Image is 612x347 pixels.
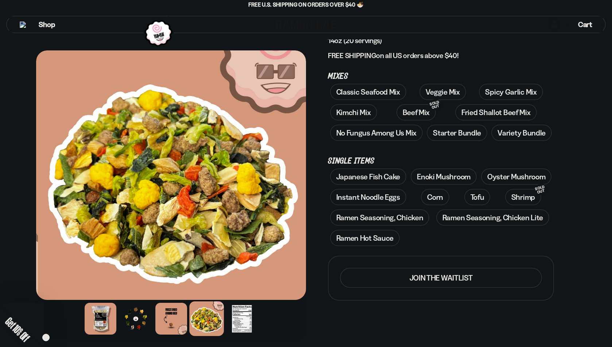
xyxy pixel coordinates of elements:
[330,230,400,246] a: Ramen Hot Sauce
[330,104,377,121] a: Kimchi Mix
[330,209,430,226] a: Ramen Seasoning, Chicken
[39,19,55,30] a: Shop
[491,125,552,141] a: Variety Bundle
[427,125,487,141] a: Starter Bundle
[421,189,449,205] a: Corn
[567,16,603,33] a: Cart
[419,84,466,100] a: Veggie Mix
[532,183,549,197] div: SOLD OUT
[479,84,543,100] a: Spicy Garlic Mix
[411,168,477,185] a: Enoki Mushroom
[328,51,376,60] strong: FREE SHIPPING
[328,158,554,165] p: Single Items
[455,104,537,121] a: Fried Shallot Beef Mix
[410,274,473,282] span: Join the waitlist
[464,189,491,205] a: Tofu
[330,189,406,205] a: Instant Noodle Eggs
[340,268,542,288] button: Join the waitlist
[328,36,554,45] p: 14oz (20 servings)
[39,20,55,30] span: Shop
[505,189,541,205] a: ShrimpSOLD OUT
[18,22,28,28] button: Mobile Menu Trigger
[578,20,592,29] span: Cart
[330,84,406,100] a: Classic Seafood Mix
[330,168,407,185] a: Japanese Fish Cake
[328,51,554,60] p: on all US orders above $40!
[330,125,423,141] a: No Fungus Among Us Mix
[436,209,549,226] a: Ramen Seasoning, Chicken Lite
[3,315,32,344] span: Get 10% Off
[481,168,552,185] a: Oyster Mushroom
[42,334,50,341] button: Close teaser
[248,1,364,8] span: Free U.S. Shipping on Orders over $40 🍜
[328,73,554,80] p: Mixes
